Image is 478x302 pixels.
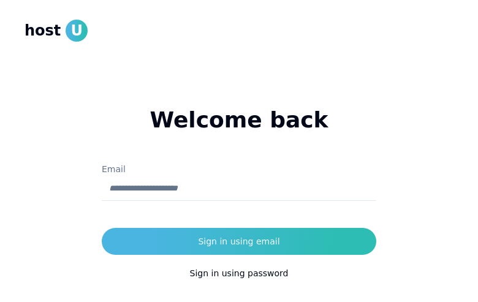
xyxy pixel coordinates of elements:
[198,235,279,247] div: Sign in using email
[66,20,88,42] span: U
[25,21,61,40] span: host
[25,20,88,42] a: hostU
[102,260,376,287] button: Sign in using password
[102,164,126,174] label: Email
[102,228,376,255] button: Sign in using email
[102,108,376,132] h1: Welcome back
